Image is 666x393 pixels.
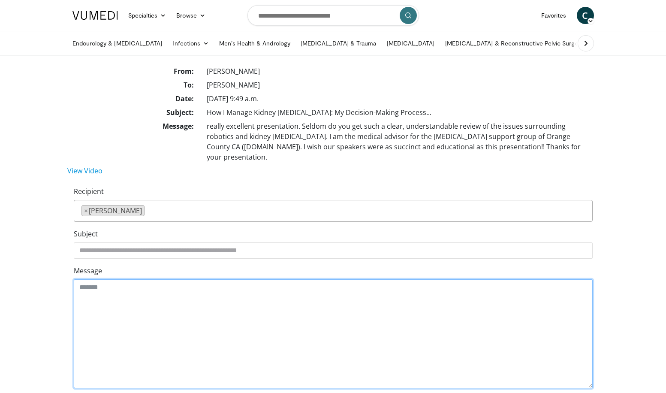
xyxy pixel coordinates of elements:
[84,206,88,216] span: ×
[214,35,295,52] a: Men’s Health & Andrology
[67,121,200,166] dt: Message:
[200,66,599,76] dd: [PERSON_NAME]
[200,107,599,118] dd: How I Manage Kidney [MEDICAL_DATA]: My Decision-Making Process...
[67,35,168,52] a: Endourology & [MEDICAL_DATA]
[200,80,599,90] dd: [PERSON_NAME]
[67,166,102,175] a: View Video
[247,5,419,26] input: Search topics, interventions
[200,94,599,104] dd: [DATE] 9:49 a.m.
[67,107,200,121] dt: Subject:
[440,35,589,52] a: [MEDICAL_DATA] & Reconstructive Pelvic Surgery
[536,7,572,24] a: Favorites
[67,80,200,94] dt: To:
[72,11,118,20] img: VuMedi Logo
[382,35,440,52] a: [MEDICAL_DATA]
[171,7,211,24] a: Browse
[200,121,599,162] dd: really excellent presentation. Seldom do you get such a clear, understandable review of the issue...
[67,94,200,107] dt: Date:
[74,229,98,239] label: Subject
[577,7,594,24] a: C
[67,66,200,80] dt: From:
[81,205,145,216] li: Ketan Badani
[123,7,172,24] a: Specialties
[74,186,104,196] label: Recipient
[74,266,102,276] label: Message
[167,35,214,52] a: Infections
[295,35,382,52] a: [MEDICAL_DATA] & Trauma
